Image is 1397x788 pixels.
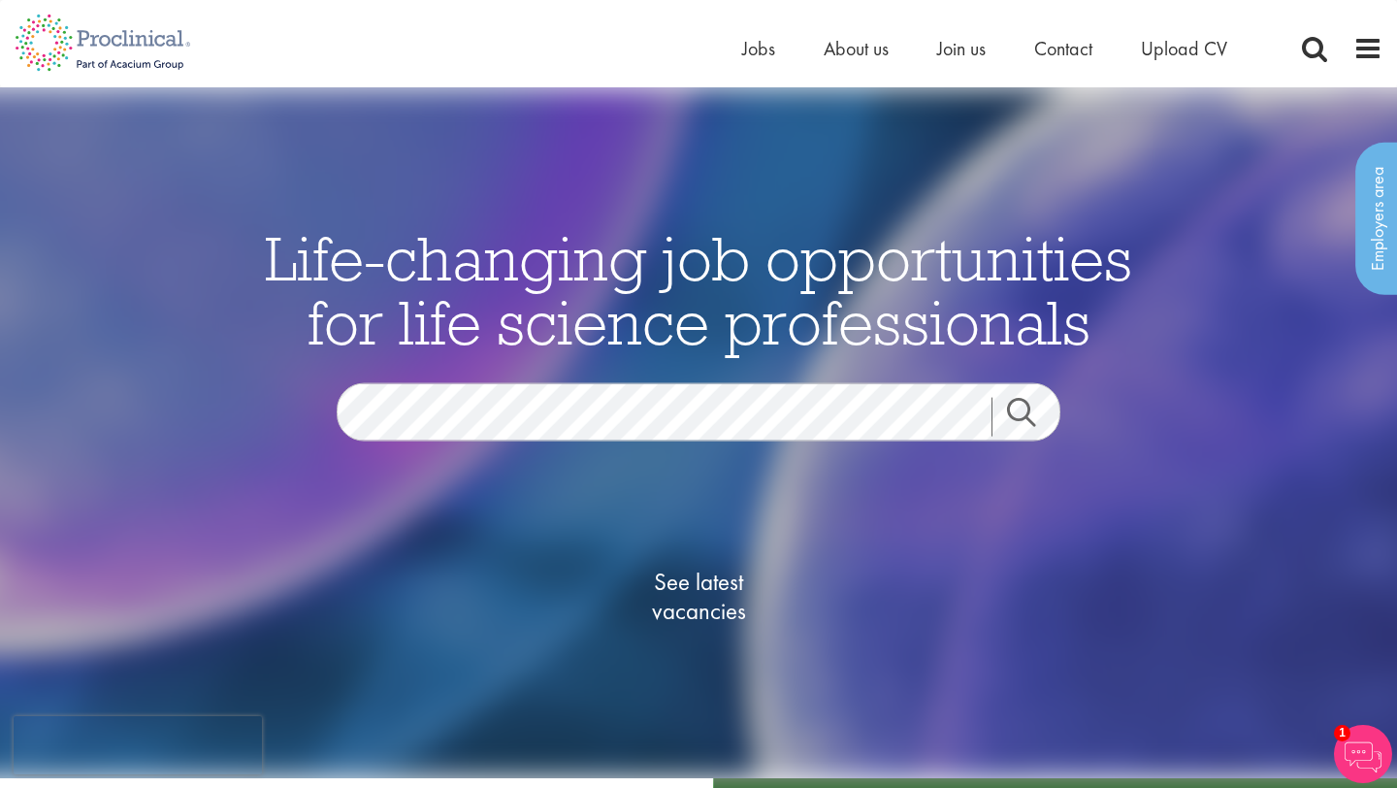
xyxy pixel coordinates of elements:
iframe: reCAPTCHA [14,716,262,774]
span: 1 [1334,725,1350,741]
a: About us [824,36,889,61]
a: Contact [1034,36,1092,61]
a: Jobs [742,36,775,61]
img: Chatbot [1334,725,1392,783]
a: Upload CV [1141,36,1227,61]
a: Job search submit button [991,397,1075,436]
a: See latestvacancies [601,489,796,703]
span: Life-changing job opportunities for life science professionals [265,218,1132,360]
a: Join us [937,36,986,61]
span: See latest vacancies [601,567,796,625]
